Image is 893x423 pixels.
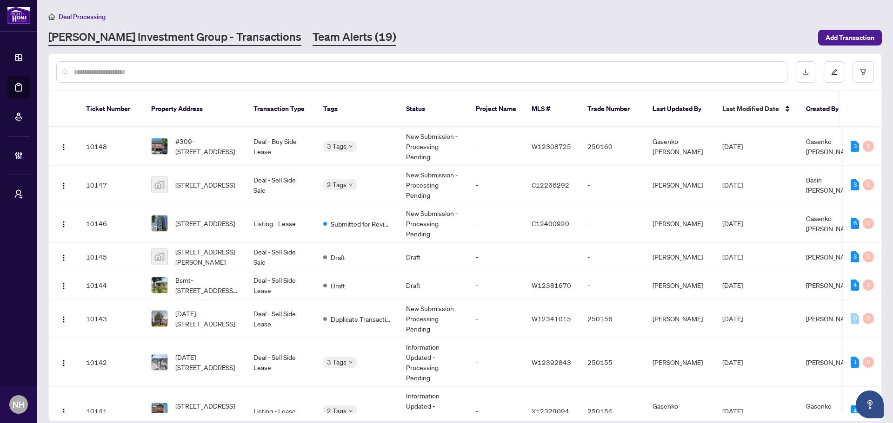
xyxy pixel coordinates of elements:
span: down [348,144,353,149]
img: Logo [60,254,67,261]
td: - [580,204,645,243]
span: [PERSON_NAME] [806,281,856,289]
span: Duplicate Transaction [331,314,391,324]
button: Logo [56,311,71,326]
td: Deal - Sell Side Lease [246,299,316,338]
td: - [468,243,524,271]
button: Logo [56,278,71,293]
div: 0 [863,357,874,368]
div: 0 [863,280,874,291]
img: Logo [60,143,67,151]
span: [STREET_ADDRESS] [175,180,235,190]
th: Ticket Number [79,91,144,127]
td: - [580,271,645,299]
td: Gasenko [PERSON_NAME] [645,127,715,166]
span: [DATE]-[STREET_ADDRESS] [175,308,239,329]
span: Gasenko [PERSON_NAME] [806,214,856,233]
th: Project Name [468,91,524,127]
th: Last Modified Date [715,91,799,127]
td: 250160 [580,127,645,166]
td: - [468,127,524,166]
img: thumbnail-img [152,277,167,293]
button: Logo [56,139,71,154]
span: 3 Tags [327,357,347,367]
span: Basin [PERSON_NAME] [806,176,856,194]
td: - [468,204,524,243]
td: New Submission - Processing Pending [399,127,468,166]
span: Draft [331,252,345,262]
button: Logo [56,216,71,231]
span: C12400920 [532,219,569,228]
td: New Submission - Processing Pending [399,299,468,338]
img: Logo [60,221,67,228]
button: Logo [56,355,71,370]
span: [DATE] [722,407,743,415]
button: edit [824,61,845,83]
td: Deal - Sell Side Lease [246,271,316,299]
span: [PERSON_NAME] [806,253,856,261]
td: 10147 [79,166,144,204]
img: thumbnail-img [152,249,167,265]
div: 4 [851,405,859,416]
button: Logo [56,249,71,264]
span: #309-[STREET_ADDRESS] [175,136,239,156]
div: 3 [851,141,859,152]
span: down [348,409,353,413]
span: Bsmt-[STREET_ADDRESS][PERSON_NAME] [175,275,239,295]
td: Listing - Lease [246,204,316,243]
td: [PERSON_NAME] [645,271,715,299]
th: Property Address [144,91,246,127]
td: - [468,271,524,299]
div: 4 [851,280,859,291]
th: Created By [799,91,854,127]
td: [PERSON_NAME] [645,299,715,338]
td: - [468,338,524,387]
span: user-switch [14,189,23,199]
span: [STREET_ADDRESS] [175,218,235,228]
td: Deal - Buy Side Lease [246,127,316,166]
img: thumbnail-img [152,215,167,231]
td: [PERSON_NAME] [645,204,715,243]
td: 250156 [580,299,645,338]
td: - [468,166,524,204]
button: Logo [56,177,71,192]
span: Submitted for Review [331,219,391,229]
td: 10145 [79,243,144,271]
img: Logo [60,182,67,189]
span: Gasenko [PERSON_NAME] [806,137,856,156]
button: Open asap [856,390,884,418]
span: W12392843 [532,358,571,366]
td: Deal - Sell Side Sale [246,166,316,204]
td: 10143 [79,299,144,338]
th: Trade Number [580,91,645,127]
th: MLS # [524,91,580,127]
span: [STREET_ADDRESS][PERSON_NAME] [175,401,239,421]
img: thumbnail-img [152,138,167,154]
img: thumbnail-img [152,311,167,326]
div: 1 [851,357,859,368]
img: logo [7,7,30,24]
span: [DATE] [722,358,743,366]
img: Logo [60,282,67,290]
a: [PERSON_NAME] Investment Group - Transactions [48,29,301,46]
td: 10144 [79,271,144,299]
span: Last Modified Date [722,104,779,114]
span: Draft [331,280,345,291]
span: 2 Tags [327,179,347,190]
td: - [580,243,645,271]
img: thumbnail-img [152,354,167,370]
span: [DATE][STREET_ADDRESS] [175,352,239,372]
span: C12266292 [532,181,569,189]
td: Draft [399,243,468,271]
span: W12381670 [532,281,571,289]
a: Team Alerts (19) [313,29,396,46]
img: thumbnail-img [152,177,167,193]
img: Logo [60,408,67,416]
td: New Submission - Processing Pending [399,204,468,243]
button: filter [853,61,874,83]
span: [STREET_ADDRESS][PERSON_NAME] [175,247,239,267]
button: Logo [56,403,71,418]
button: Add Transaction [818,30,882,46]
th: Status [399,91,468,127]
td: 10148 [79,127,144,166]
